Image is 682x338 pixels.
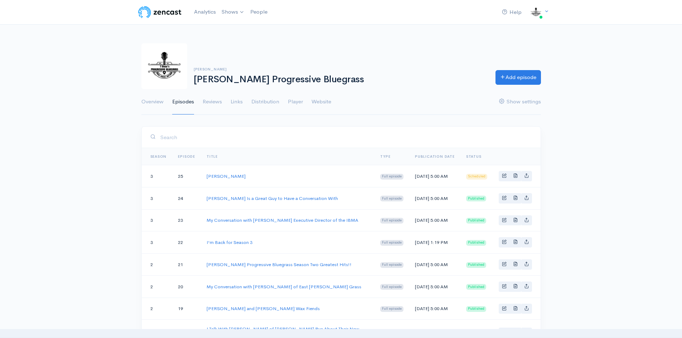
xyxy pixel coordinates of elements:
[466,262,486,268] span: Published
[466,284,486,290] span: Published
[529,5,543,19] img: ...
[415,154,455,159] a: Publication date
[172,187,201,209] td: 24
[409,275,460,298] td: [DATE] 5:00 AM
[658,314,675,331] iframe: gist-messenger-bubble-iframe
[380,174,403,180] span: Full episode
[207,154,218,159] a: Title
[380,218,403,224] span: Full episode
[499,5,524,20] a: Help
[380,306,403,312] span: Full episode
[172,298,201,320] td: 19
[142,187,173,209] td: 3
[499,259,532,270] div: Basic example
[499,171,532,181] div: Basic example
[142,254,173,276] td: 2
[142,298,173,320] td: 2
[207,261,352,268] a: [PERSON_NAME] Progressive Bluegrass Season Two Greatest Hits!!
[499,215,532,226] div: Basic example
[207,217,358,223] a: My Conversation with [PERSON_NAME] Executive Director of the IBMA
[499,193,532,204] div: Basic example
[231,89,243,115] a: Links
[178,154,195,159] a: Episode
[311,89,331,115] a: Website
[172,89,194,115] a: Episodes
[499,281,532,292] div: Basic example
[466,240,486,246] span: Published
[194,74,487,85] h1: [PERSON_NAME] Progressive Bluegrass
[150,154,167,159] a: Season
[499,328,532,338] div: Basic example
[142,275,173,298] td: 2
[207,284,361,290] a: My Conversation with [PERSON_NAME] of East [PERSON_NAME] Grass
[172,275,201,298] td: 20
[207,239,252,245] a: I'm Back for Season 3
[172,165,201,187] td: 25
[172,254,201,276] td: 21
[247,4,270,20] a: People
[495,70,541,85] a: Add episode
[172,209,201,231] td: 23
[203,89,222,115] a: Reviews
[466,218,486,224] span: Published
[194,67,487,71] h6: [PERSON_NAME]
[409,209,460,231] td: [DATE] 5:00 AM
[160,130,532,144] input: Search
[409,165,460,187] td: [DATE] 5:00 AM
[409,298,460,320] td: [DATE] 5:00 AM
[191,4,219,20] a: Analytics
[219,4,247,20] a: Shows
[141,89,164,115] a: Overview
[172,231,201,254] td: 22
[288,89,303,115] a: Player
[380,196,403,201] span: Full episode
[466,306,486,312] span: Published
[207,173,246,179] a: [PERSON_NAME]
[142,231,173,254] td: 3
[137,5,183,19] img: ZenCast Logo
[142,209,173,231] td: 3
[466,154,482,159] span: Status
[380,262,403,268] span: Full episode
[251,89,279,115] a: Distribution
[207,305,320,312] a: [PERSON_NAME] and [PERSON_NAME] Wax Fiends
[499,89,541,115] a: Show settings
[409,254,460,276] td: [DATE] 5:00 AM
[409,231,460,254] td: [DATE] 1:19 PM
[380,240,403,246] span: Full episode
[380,284,403,290] span: Full episode
[466,174,487,180] span: Scheduled
[466,196,486,201] span: Published
[207,195,338,201] a: [PERSON_NAME] Is a Great Guy to Have a Conversation With
[499,304,532,314] div: Basic example
[409,187,460,209] td: [DATE] 5:00 AM
[380,154,390,159] a: Type
[142,165,173,187] td: 3
[499,237,532,248] div: Basic example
